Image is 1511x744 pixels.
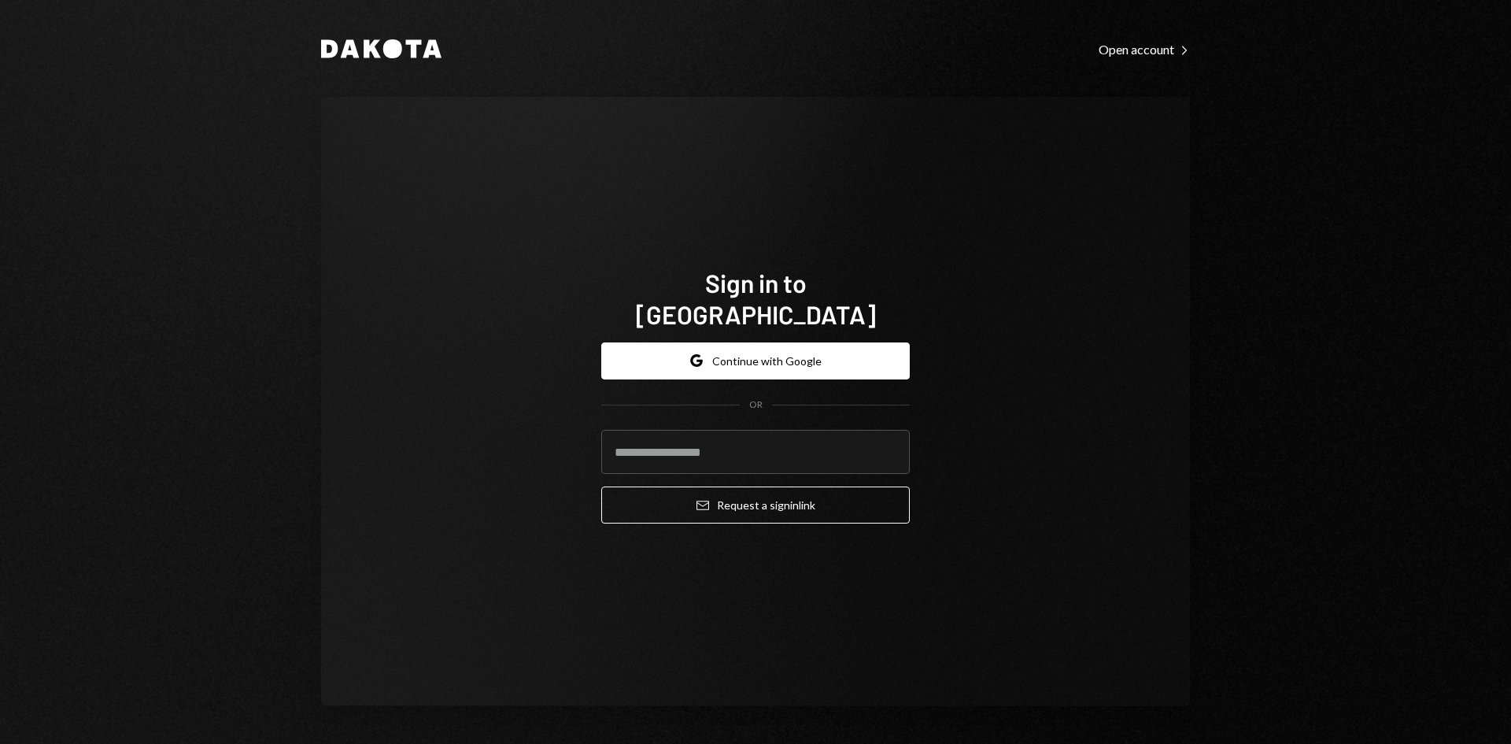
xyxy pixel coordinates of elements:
button: Continue with Google [601,342,910,379]
div: Open account [1099,42,1190,57]
a: Open account [1099,40,1190,57]
button: Request a signinlink [601,487,910,524]
div: OR [749,398,763,412]
h1: Sign in to [GEOGRAPHIC_DATA] [601,267,910,330]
